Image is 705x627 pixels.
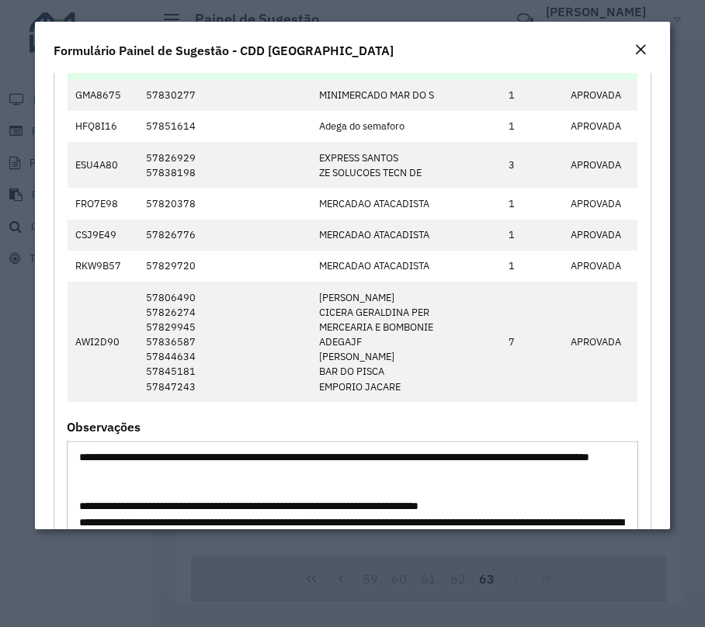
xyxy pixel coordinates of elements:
[500,220,562,251] td: 1
[137,282,311,402] td: 57806490 57826274 57829945 57836587 57844634 57845181 57847243
[137,188,311,219] td: 57820378
[311,282,500,402] td: [PERSON_NAME] CICERA GERALDINA PER MERCEARIA E BOMBONIE ADEGAJF [PERSON_NAME] BAR DO PISCA EMPORI...
[500,111,562,142] td: 1
[500,142,562,188] td: 3
[68,220,137,251] td: CSJ9E49
[500,251,562,282] td: 1
[562,111,637,142] td: APROVADA
[137,80,311,111] td: 57830277
[68,80,137,111] td: GMA8675
[68,282,137,402] td: AWI2D90
[68,142,137,188] td: ESU4A80
[500,282,562,402] td: 7
[67,417,141,436] label: Observações
[68,188,137,219] td: FRO7E98
[68,111,137,142] td: HFQ8I16
[562,251,637,282] td: APROVADA
[634,43,647,56] em: Fechar
[137,220,311,251] td: 57826776
[562,220,637,251] td: APROVADA
[311,220,500,251] td: MERCADAO ATACADISTA
[562,142,637,188] td: APROVADA
[137,251,311,282] td: 57829720
[137,111,311,142] td: 57851614
[630,40,651,61] button: Close
[311,80,500,111] td: MINIMERCADO MAR DO S
[311,188,500,219] td: MERCADAO ATACADISTA
[311,111,500,142] td: Adega do semaforo
[562,80,637,111] td: APROVADA
[311,251,500,282] td: MERCADAO ATACADISTA
[500,188,562,219] td: 1
[54,41,394,60] h4: Formulário Painel de Sugestão - CDD [GEOGRAPHIC_DATA]
[68,251,137,282] td: RKW9B57
[137,142,311,188] td: 57826929 57838198
[500,80,562,111] td: 1
[311,142,500,188] td: EXPRESS SANTOS ZE SOLUCOES TECN DE
[562,282,637,402] td: APROVADA
[562,188,637,219] td: APROVADA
